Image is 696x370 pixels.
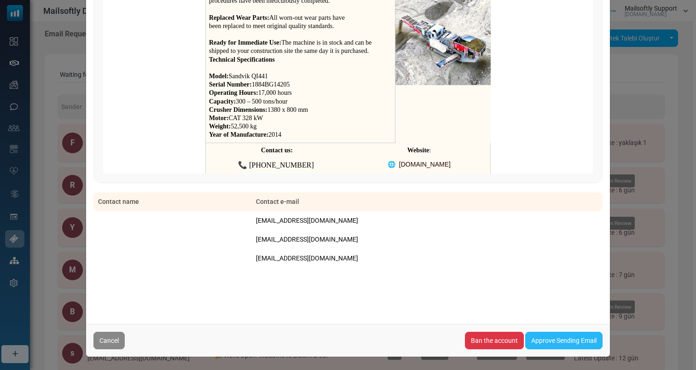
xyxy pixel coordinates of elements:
[209,123,231,130] strong: Weight:
[238,161,313,169] span: 📞
[209,131,268,138] strong: Year of Manufacture:
[93,192,251,211] th: Contact name
[251,211,603,230] td: [EMAIL_ADDRESS][DOMAIN_NAME]
[251,249,603,268] td: [EMAIL_ADDRESS][DOMAIN_NAME]
[209,39,281,46] strong: Ready for Immediate Use:
[209,56,275,63] strong: Technical Specifications
[209,115,229,121] strong: Motor:
[209,106,267,113] strong: Crusher Dimensions:
[351,146,487,155] p: :
[209,81,252,88] strong: Serial Number:
[209,98,236,105] strong: Capacity:
[465,332,524,349] a: Ban the account
[209,22,392,30] p: been replaced to meet original quality standards.
[251,230,603,249] td: [EMAIL_ADDRESS][DOMAIN_NAME]
[238,161,315,169] a: 📞[PHONE_NUMBER]
[209,89,258,96] strong: Operating Hours:
[209,73,229,80] strong: Model:
[407,147,429,154] strong: Website
[209,5,392,22] p: All worn-out wear parts have
[351,160,487,169] p: 🌐 [DOMAIN_NAME]
[249,161,313,169] span: [PHONE_NUMBER]
[209,64,392,139] p: Sandvik QI441 1884BG14205 17,000 hours 300 – 500 tons/hour 1380 x 800 mm CAT 328 kW 52,500 kg 2014
[209,30,392,56] p: The machine is in stock and can be shipped to your construction site the same day it is purchased.
[209,14,269,21] strong: Replaced Wear Parts:
[93,332,125,349] button: Cancel
[525,332,603,349] a: Approve Sending Email
[251,192,603,211] th: Contact e-mail
[261,147,293,154] strong: Contact us:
